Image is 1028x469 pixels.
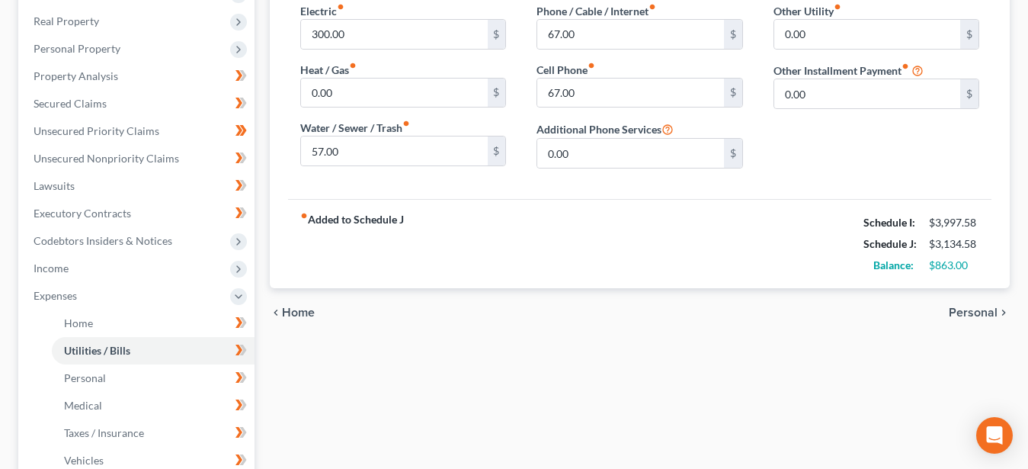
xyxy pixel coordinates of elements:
[64,344,130,357] span: Utilities / Bills
[649,3,656,11] i: fiber_manual_record
[300,3,344,19] label: Electric
[21,172,255,200] a: Lawsuits
[34,179,75,192] span: Lawsuits
[21,200,255,227] a: Executory Contracts
[960,20,978,49] div: $
[873,259,914,271] strong: Balance:
[488,79,506,108] div: $
[929,236,979,252] div: $3,134.58
[301,79,487,108] input: --
[724,139,742,168] div: $
[34,234,172,247] span: Codebtors Insiders & Notices
[588,62,595,69] i: fiber_manual_record
[536,62,595,78] label: Cell Phone
[488,137,506,165] div: $
[52,365,255,392] a: Personal
[300,120,410,136] label: Water / Sewer / Trash
[64,371,106,384] span: Personal
[536,3,656,19] label: Phone / Cable / Internet
[349,62,357,69] i: fiber_manual_record
[34,69,118,82] span: Property Analysis
[270,307,282,319] i: chevron_left
[301,20,487,49] input: --
[34,289,77,302] span: Expenses
[774,79,960,108] input: --
[34,97,107,110] span: Secured Claims
[21,145,255,172] a: Unsecured Nonpriority Claims
[34,262,69,275] span: Income
[774,20,960,49] input: --
[773,63,909,79] label: Other Installment Payment
[902,63,909,70] i: fiber_manual_record
[537,20,723,49] input: --
[960,79,978,108] div: $
[34,207,131,220] span: Executory Contracts
[270,307,315,319] button: chevron_left Home
[64,426,144,439] span: Taxes / Insurance
[998,307,1010,319] i: chevron_right
[724,20,742,49] div: $
[929,258,979,273] div: $863.00
[949,307,1010,319] button: Personal chevron_right
[21,90,255,117] a: Secured Claims
[34,14,99,27] span: Real Property
[52,419,255,447] a: Taxes / Insurance
[64,454,104,467] span: Vehicles
[724,79,742,108] div: $
[301,137,487,165] input: --
[402,120,410,127] i: fiber_manual_record
[34,42,120,55] span: Personal Property
[300,62,357,78] label: Heat / Gas
[34,152,179,165] span: Unsecured Nonpriority Claims
[773,3,841,19] label: Other Utility
[52,310,255,337] a: Home
[834,3,841,11] i: fiber_manual_record
[21,117,255,145] a: Unsecured Priority Claims
[949,307,998,319] span: Personal
[537,79,723,108] input: --
[488,20,506,49] div: $
[863,216,915,229] strong: Schedule I:
[64,399,102,412] span: Medical
[282,307,315,319] span: Home
[976,417,1013,454] div: Open Intercom Messenger
[929,215,979,230] div: $3,997.58
[337,3,344,11] i: fiber_manual_record
[64,316,93,329] span: Home
[52,392,255,419] a: Medical
[536,120,674,138] label: Additional Phone Services
[34,124,159,137] span: Unsecured Priority Claims
[300,212,308,220] i: fiber_manual_record
[300,212,404,276] strong: Added to Schedule J
[863,237,917,250] strong: Schedule J:
[52,337,255,365] a: Utilities / Bills
[21,63,255,90] a: Property Analysis
[537,139,723,168] input: --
